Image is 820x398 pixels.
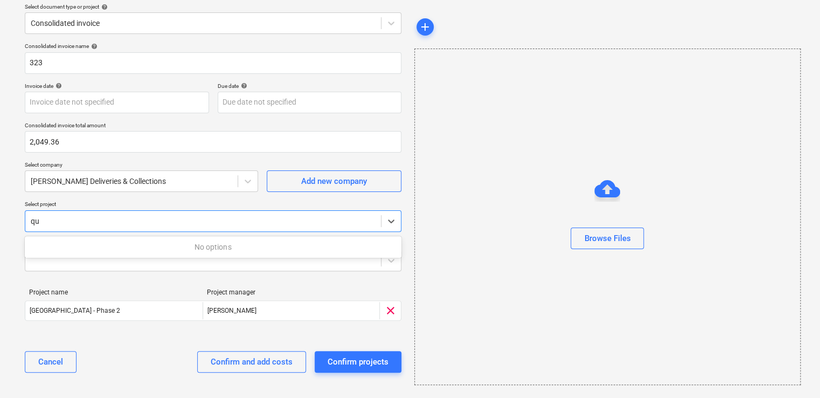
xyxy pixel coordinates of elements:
[384,304,397,317] span: clear
[419,20,432,33] span: add
[25,92,209,113] input: Invoice date not specified
[30,307,120,314] div: [GEOGRAPHIC_DATA] - Phase 2
[25,52,401,74] input: Consolidated invoice name
[571,228,644,249] button: Browse Files
[25,201,401,210] p: Select project
[239,83,247,89] span: help
[197,351,306,373] button: Confirm and add costs
[25,161,258,170] p: Select company
[99,4,108,10] span: help
[584,231,630,245] div: Browse Files
[53,83,62,89] span: help
[267,170,401,192] button: Add new company
[328,355,388,369] div: Confirm projects
[25,83,209,90] div: Invoice date
[766,346,820,398] iframe: Chat Widget
[218,92,402,113] input: Due date not specified
[301,174,367,188] div: Add new company
[207,289,376,296] div: Project manager
[25,3,401,10] div: Select document type or project
[38,355,63,369] div: Cancel
[25,238,401,256] div: No options
[414,49,801,385] div: Browse Files
[25,131,401,153] input: Consolidated invoice total amount
[25,43,401,50] div: Consolidated invoice name
[211,355,293,369] div: Confirm and add costs
[315,351,401,373] button: Confirm projects
[89,43,98,50] span: help
[25,122,401,131] p: Consolidated invoice total amount
[25,351,77,373] button: Cancel
[218,83,402,90] div: Due date
[29,289,198,296] div: Project name
[203,302,380,319] div: [PERSON_NAME]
